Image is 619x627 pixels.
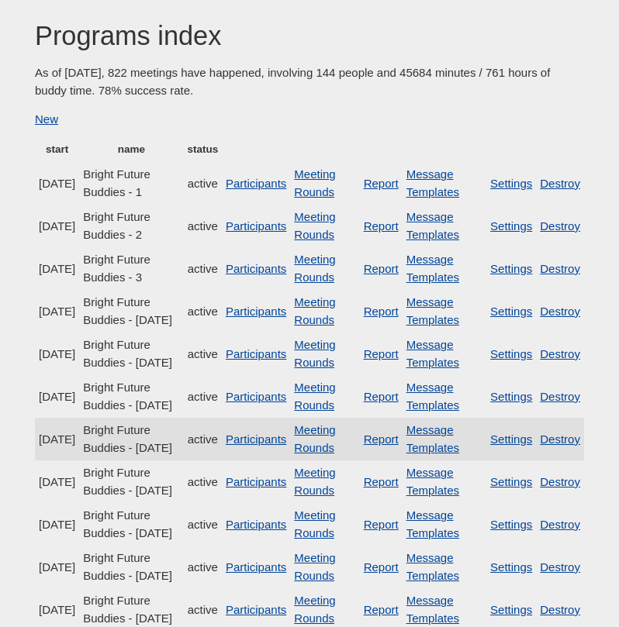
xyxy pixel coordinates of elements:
[35,418,79,460] td: [DATE]
[35,460,79,503] td: [DATE]
[184,460,222,503] td: active
[35,375,79,418] td: [DATE]
[364,432,399,446] a: Report
[226,603,286,616] a: Participants
[540,219,580,233] a: Destroy
[406,381,459,412] a: Message Templates
[226,262,286,275] a: Participants
[364,560,399,574] a: Report
[35,290,79,332] td: [DATE]
[490,347,532,360] a: Settings
[184,162,222,205] td: active
[540,347,580,360] a: Destroy
[184,418,222,460] td: active
[490,432,532,446] a: Settings
[406,253,459,284] a: Message Templates
[540,305,580,318] a: Destroy
[226,475,286,488] a: Participants
[406,167,459,198] a: Message Templates
[294,295,335,326] a: Meeting Rounds
[294,508,335,539] a: Meeting Rounds
[364,219,399,233] a: Report
[406,423,459,454] a: Message Templates
[490,603,532,616] a: Settings
[364,518,399,531] a: Report
[35,21,584,51] h1: Programs index
[79,460,184,503] td: Bright Future Buddies - [DATE]
[226,219,286,233] a: Participants
[35,162,79,205] td: [DATE]
[35,112,58,126] a: New
[294,381,335,412] a: Meeting Rounds
[226,177,286,190] a: Participants
[184,375,222,418] td: active
[406,594,459,625] a: Message Templates
[294,253,335,284] a: Meeting Rounds
[79,205,184,247] td: Bright Future Buddies - 2
[406,551,459,582] a: Message Templates
[79,290,184,332] td: Bright Future Buddies - [DATE]
[226,347,286,360] a: Participants
[294,423,335,454] a: Meeting Rounds
[184,290,222,332] td: active
[540,177,580,190] a: Destroy
[184,503,222,546] td: active
[226,560,286,574] a: Participants
[226,390,286,403] a: Participants
[184,332,222,375] td: active
[79,332,184,375] td: Bright Future Buddies - [DATE]
[364,262,399,275] a: Report
[490,177,532,190] a: Settings
[406,210,459,241] a: Message Templates
[79,162,184,205] td: Bright Future Buddies - 1
[364,390,399,403] a: Report
[364,347,399,360] a: Report
[540,475,580,488] a: Destroy
[406,338,459,369] a: Message Templates
[540,262,580,275] a: Destroy
[490,390,532,403] a: Settings
[226,518,286,531] a: Participants
[79,375,184,418] td: Bright Future Buddies - [DATE]
[35,503,79,546] td: [DATE]
[364,475,399,488] a: Report
[226,432,286,446] a: Participants
[184,247,222,290] td: active
[490,560,532,574] a: Settings
[294,210,335,241] a: Meeting Rounds
[364,305,399,318] a: Report
[226,305,286,318] a: Participants
[540,518,580,531] a: Destroy
[490,219,532,233] a: Settings
[184,546,222,588] td: active
[540,560,580,574] a: Destroy
[294,551,335,582] a: Meeting Rounds
[79,140,184,163] th: name
[364,603,399,616] a: Report
[294,466,335,497] a: Meeting Rounds
[364,177,399,190] a: Report
[79,546,184,588] td: Bright Future Buddies - [DATE]
[35,332,79,375] td: [DATE]
[294,594,335,625] a: Meeting Rounds
[490,518,532,531] a: Settings
[540,432,580,446] a: Destroy
[79,418,184,460] td: Bright Future Buddies - [DATE]
[406,466,459,497] a: Message Templates
[406,295,459,326] a: Message Templates
[294,338,335,369] a: Meeting Rounds
[79,247,184,290] td: Bright Future Buddies - 3
[79,503,184,546] td: Bright Future Buddies - [DATE]
[35,546,79,588] td: [DATE]
[184,140,222,163] th: status
[35,64,584,99] p: As of [DATE], 822 meetings have happened, involving 144 people and 45684 minutes / 761 hours of b...
[490,305,532,318] a: Settings
[35,140,79,163] th: start
[490,262,532,275] a: Settings
[406,508,459,539] a: Message Templates
[490,475,532,488] a: Settings
[35,205,79,247] td: [DATE]
[184,205,222,247] td: active
[35,247,79,290] td: [DATE]
[540,603,580,616] a: Destroy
